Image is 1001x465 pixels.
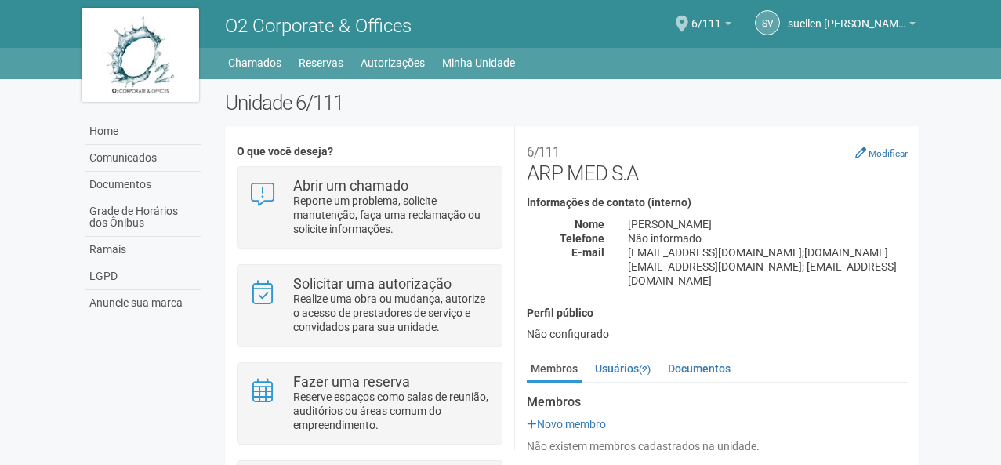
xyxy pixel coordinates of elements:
small: Modificar [869,148,908,159]
a: Documentos [85,172,201,198]
strong: Telefone [560,232,604,245]
h2: Unidade 6/111 [225,91,920,114]
a: Fazer uma reserva Reserve espaços como salas de reunião, auditórios ou áreas comum do empreendime... [249,375,490,432]
small: (2) [639,364,651,375]
a: Reservas [299,52,343,74]
img: logo.jpg [82,8,199,102]
div: [PERSON_NAME] [616,217,919,231]
a: Chamados [228,52,281,74]
strong: Solicitar uma autorização [293,275,452,292]
strong: Nome [575,218,604,231]
small: 6/111 [527,144,560,160]
a: Modificar [855,147,908,159]
a: Comunicados [85,145,201,172]
h4: Perfil público [527,307,908,319]
p: Reserve espaços como salas de reunião, auditórios ou áreas comum do empreendimento. [293,390,490,432]
a: Membros [527,357,582,383]
a: Home [85,118,201,145]
span: O2 Corporate & Offices [225,15,412,37]
h4: O que você deseja? [237,146,502,158]
h4: Informações de contato (interno) [527,197,908,209]
span: suellen vasques lima [788,2,905,30]
a: Autorizações [361,52,425,74]
a: Usuários(2) [591,357,655,380]
a: Anuncie sua marca [85,290,201,316]
a: Solicitar uma autorização Realize uma obra ou mudança, autorize o acesso de prestadores de serviç... [249,277,490,334]
a: 6/111 [691,20,731,32]
a: Grade de Horários dos Ônibus [85,198,201,237]
strong: Membros [527,395,908,409]
a: Abrir um chamado Reporte um problema, solicite manutenção, faça uma reclamação ou solicite inform... [249,179,490,236]
a: Documentos [664,357,734,380]
p: Reporte um problema, solicite manutenção, faça uma reclamação ou solicite informações. [293,194,490,236]
a: LGPD [85,263,201,290]
div: Não informado [616,231,919,245]
div: Não configurado [527,327,908,341]
strong: Fazer uma reserva [293,373,410,390]
strong: E-mail [571,246,604,259]
a: Novo membro [527,418,606,430]
strong: Abrir um chamado [293,177,408,194]
a: Ramais [85,237,201,263]
a: Minha Unidade [442,52,515,74]
p: Realize uma obra ou mudança, autorize o acesso de prestadores de serviço e convidados para sua un... [293,292,490,334]
a: sv [755,10,780,35]
h2: ARP MED S.A [527,138,908,185]
div: Não existem membros cadastrados na unidade. [527,439,908,453]
a: suellen [PERSON_NAME] [788,20,916,32]
div: [EMAIL_ADDRESS][DOMAIN_NAME];[DOMAIN_NAME][EMAIL_ADDRESS][DOMAIN_NAME]; [EMAIL_ADDRESS][DOMAIN_NAME] [616,245,919,288]
span: 6/111 [691,2,721,30]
